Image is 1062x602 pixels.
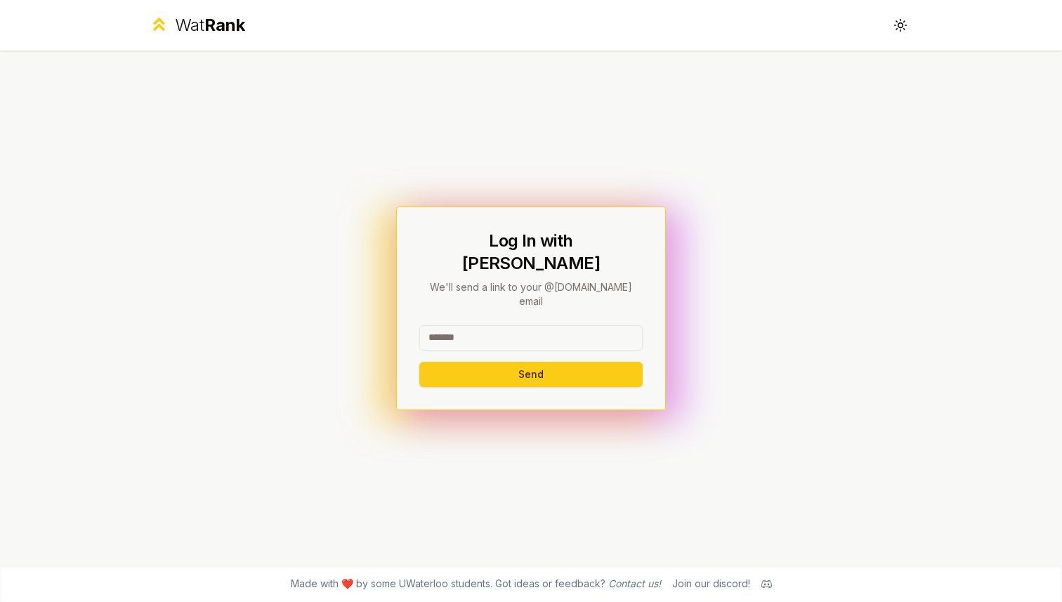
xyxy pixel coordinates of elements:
div: Join our discord! [672,577,750,591]
a: WatRank [149,14,245,37]
span: Rank [204,15,245,35]
button: Send [419,362,643,387]
div: Wat [175,14,245,37]
p: We'll send a link to your @[DOMAIN_NAME] email [419,280,643,308]
h1: Log In with [PERSON_NAME] [419,230,643,275]
span: Made with ❤️ by some UWaterloo students. Got ideas or feedback? [291,577,661,591]
a: Contact us! [608,577,661,589]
